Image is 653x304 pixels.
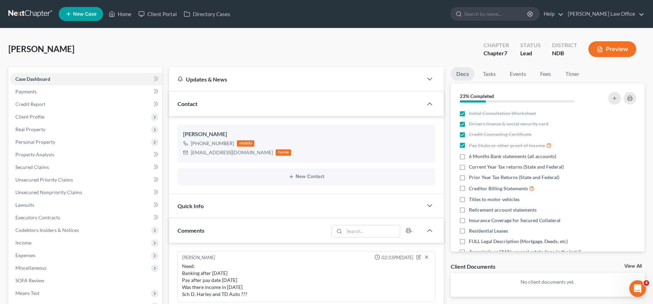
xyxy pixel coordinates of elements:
span: Payments [15,89,37,94]
span: 02:33PM[DATE] [382,254,413,261]
div: Client Documents [451,263,495,270]
span: Unsecured Priority Claims [15,177,73,183]
a: [PERSON_NAME] Law Office [564,8,644,20]
div: mobile [237,140,254,147]
iframe: Intercom live chat [629,280,646,297]
span: Expenses [15,252,35,258]
span: [PERSON_NAME] [8,44,74,54]
span: Case Dashboard [15,76,50,82]
a: Client Portal [135,8,180,20]
span: 4 [644,280,649,286]
span: SOFA Review [15,277,44,283]
span: Credit Report [15,101,45,107]
span: Residential Leases [469,227,508,234]
a: Secured Claims [10,161,162,174]
span: Contact [177,100,197,107]
input: Search by name... [464,7,528,20]
span: Pay Stubs or other proof of Income [469,142,545,149]
span: 7 [504,50,507,56]
span: Drivers license & social security card [469,120,549,127]
a: Fees [535,67,557,81]
strong: 23% Completed [460,93,494,99]
a: Events [504,67,532,81]
input: Search... [344,225,400,237]
div: Chapter [484,49,509,57]
span: Real Property [15,126,45,132]
a: Payments [10,85,162,98]
div: [PERSON_NAME] [183,130,429,139]
a: Tasks [477,67,501,81]
span: Insurance Coverage for Secured Collateral [469,217,560,224]
span: Executory Contracts [15,214,60,220]
span: Comments [177,227,204,234]
a: Home [105,8,135,20]
p: No client documents yet. [456,278,639,285]
span: Secured Claims [15,164,49,170]
span: Prior Year Tax Returns (State and Federal) [469,174,559,181]
span: Miscellaneous [15,265,46,271]
div: Updates & News [177,76,414,83]
div: Status [520,41,541,49]
a: Directory Cases [180,8,234,20]
a: Case Dashboard [10,73,162,85]
span: Credit Counseling Certificate [469,131,531,138]
button: New Contact [183,174,429,179]
span: Appraisals or CMA's on real estate done in the last 3 years OR required by attorney [469,248,590,262]
span: Quick Info [177,203,204,209]
a: Unsecured Nonpriority Claims [10,186,162,199]
span: Retirement account statements [469,206,537,213]
span: Titles to motor vehicles [469,196,520,203]
span: Client Profile [15,114,44,120]
span: Lawsuits [15,202,34,208]
a: Lawsuits [10,199,162,211]
a: Credit Report [10,98,162,111]
div: Need: Banking after [DATE] Pay after pay date [DATE] Was there income in [DATE] Sch D, Harley and... [182,263,430,298]
div: NDB [552,49,577,57]
span: 6 Months Bank statements (all accounts) [469,153,556,160]
a: Timer [560,67,585,81]
div: Lead [520,49,541,57]
span: Unsecured Nonpriority Claims [15,189,82,195]
span: Codebtors Insiders & Notices [15,227,79,233]
span: Current Year Tax returns (State and Federal) [469,163,564,170]
span: Property Analysis [15,151,54,157]
div: District [552,41,577,49]
span: Means Test [15,290,39,296]
span: Income [15,240,31,246]
span: New Case [73,12,96,17]
span: Initial Consultation Worksheet [469,110,536,117]
a: Property Analysis [10,148,162,161]
div: home [276,149,291,156]
a: Docs [451,67,474,81]
span: Personal Property [15,139,55,145]
div: [PERSON_NAME] [182,254,215,261]
a: SOFA Review [10,274,162,287]
a: Executory Contracts [10,211,162,224]
a: View All [624,264,642,269]
span: Creditor Billing Statements [469,185,528,192]
div: Chapter [484,41,509,49]
a: Help [540,8,564,20]
div: [PHONE_NUMBER] [191,140,234,147]
button: Preview [588,41,636,57]
span: FULL Legal Description (Mortgage, Deeds, etc) [469,238,568,245]
a: Unsecured Priority Claims [10,174,162,186]
div: [EMAIL_ADDRESS][DOMAIN_NAME] [191,149,273,156]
